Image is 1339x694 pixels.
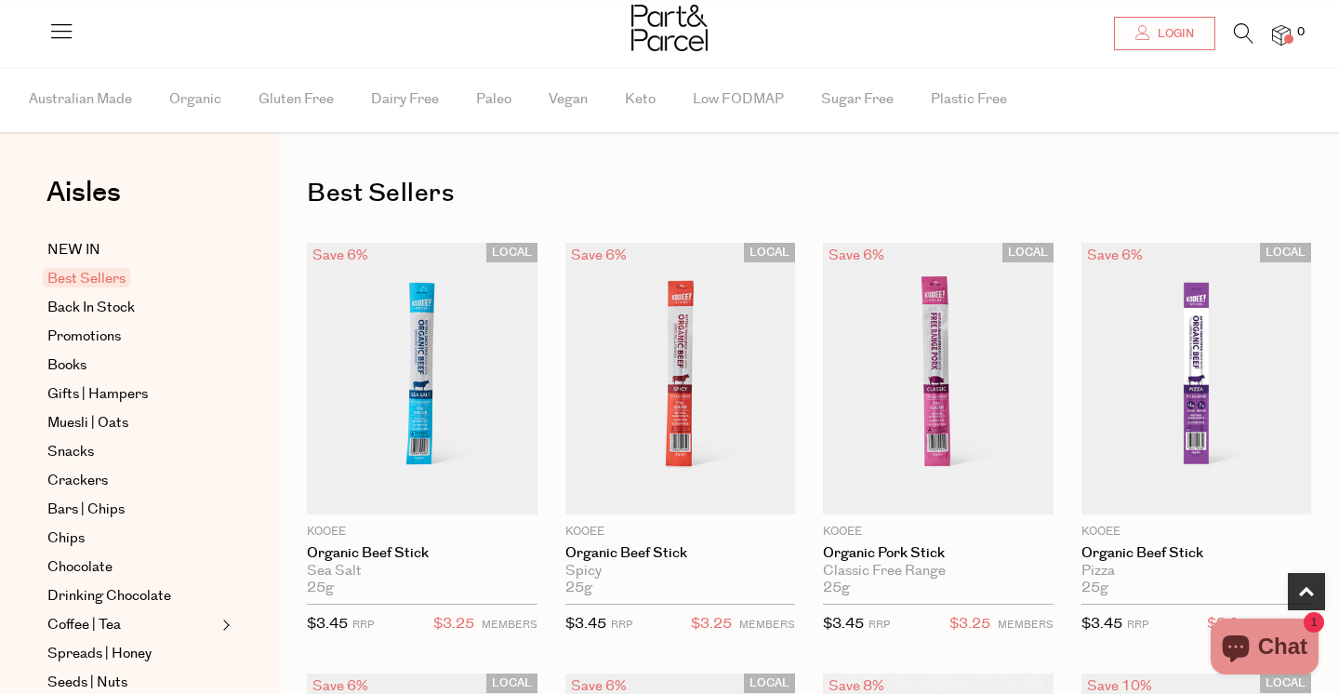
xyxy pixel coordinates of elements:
a: Bars | Chips [47,499,217,521]
small: MEMBERS [482,618,537,632]
a: Drinking Chocolate [47,585,217,607]
span: Promotions [47,326,121,348]
a: Login [1114,17,1215,50]
a: Books [47,354,217,377]
span: 25g [565,580,592,596]
a: Organic Pork Stick [823,545,1054,562]
small: MEMBERS [739,618,795,632]
span: Back In Stock [47,297,135,319]
a: Snacks [47,441,217,463]
span: Best Sellers [43,268,130,287]
p: KOOEE [565,524,796,541]
a: Back In Stock [47,297,217,319]
div: Save 6% [565,243,632,268]
span: Chocolate [47,556,113,579]
span: NEW IN [47,239,100,261]
a: NEW IN [47,239,217,261]
span: LOCAL [1260,243,1311,262]
p: KOOEE [307,524,537,541]
span: $3.25 [1207,612,1248,636]
span: Crackers [47,470,108,492]
span: Paleo [476,67,511,132]
a: Chocolate [47,556,217,579]
div: Spicy [565,563,796,580]
span: $3.25 [433,612,474,636]
a: Seeds | Nuts [47,672,217,694]
span: 25g [1081,580,1108,596]
a: Promotions [47,326,217,348]
div: Sea Salt [307,563,537,580]
small: MEMBERS [998,618,1054,632]
a: Aisles [46,179,121,225]
a: Best Sellers [47,268,217,290]
span: Plastic Free [931,67,1007,132]
span: $3.45 [1081,614,1122,634]
span: $3.45 [565,614,606,634]
div: Save 6% [823,243,890,268]
span: 25g [307,580,334,596]
span: Drinking Chocolate [47,585,171,607]
span: Aisles [46,172,121,213]
span: Books [47,354,86,377]
small: RRP [611,618,632,632]
span: LOCAL [486,674,537,693]
span: Australian Made [29,67,132,132]
p: KOOEE [1081,524,1312,541]
span: LOCAL [1260,674,1311,693]
span: Gluten Free [259,67,334,132]
a: Crackers [47,470,217,492]
a: 0 [1272,25,1291,45]
span: Organic [169,67,221,132]
span: LOCAL [744,674,795,693]
img: Part&Parcel [631,5,708,51]
small: RRP [352,618,374,632]
span: Spreads | Honey [47,643,152,665]
span: 0 [1293,24,1309,41]
a: Organic Beef Stick [565,545,796,562]
span: $3.45 [823,614,864,634]
span: LOCAL [1002,243,1054,262]
span: Muesli | Oats [47,412,128,434]
img: Organic Beef Stick [565,243,796,514]
span: Gifts | Hampers [47,383,148,406]
div: Classic Free Range [823,563,1054,580]
p: KOOEE [823,524,1054,541]
span: $3.25 [691,612,732,636]
a: Chips [47,527,217,550]
span: Login [1153,26,1194,42]
a: Coffee | Tea [47,614,217,636]
span: Seeds | Nuts [47,672,127,694]
span: Low FODMAP [693,67,784,132]
span: $3.45 [307,614,348,634]
span: Vegan [549,67,588,132]
span: $3.25 [949,612,990,636]
img: Organic Beef Stick [1081,243,1312,514]
span: Dairy Free [371,67,439,132]
span: Chips [47,527,85,550]
span: Snacks [47,441,94,463]
div: Save 6% [307,243,374,268]
img: Organic Beef Stick [307,243,537,514]
span: LOCAL [744,243,795,262]
span: Sugar Free [821,67,894,132]
a: Gifts | Hampers [47,383,217,406]
div: Save 6% [1081,243,1148,268]
inbox-online-store-chat: Shopify online store chat [1205,619,1324,679]
span: Coffee | Tea [47,614,121,636]
span: 25g [823,580,850,596]
a: Spreads | Honey [47,643,217,665]
small: RRP [868,618,890,632]
span: Keto [625,67,656,132]
a: Organic Beef Stick [307,545,537,562]
span: LOCAL [486,243,537,262]
a: Muesli | Oats [47,412,217,434]
h1: Best Sellers [307,172,1311,215]
span: Bars | Chips [47,499,125,521]
a: Organic Beef Stick [1081,545,1312,562]
button: Expand/Collapse Coffee | Tea [218,614,231,636]
small: RRP [1127,618,1148,632]
div: Pizza [1081,563,1312,580]
img: Organic Pork Stick [823,243,1054,514]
